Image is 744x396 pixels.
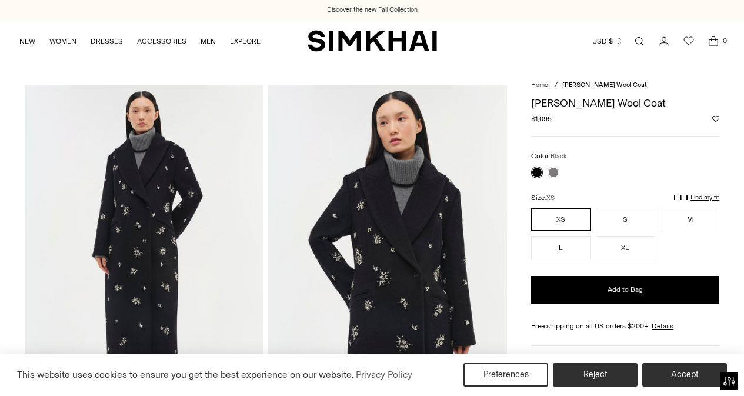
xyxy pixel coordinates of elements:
[531,192,555,204] label: Size:
[531,151,567,162] label: Color:
[463,363,548,387] button: Preferences
[308,29,437,52] a: SIMKHAI
[660,208,719,231] button: M
[652,29,676,53] a: Go to the account page
[17,369,354,380] span: This website uses cookies to ensure you get the best experience on our website.
[546,194,555,202] span: XS
[531,98,719,108] h1: [PERSON_NAME] Wool Coat
[49,28,76,54] a: WOMEN
[91,28,123,54] a: DRESSES
[137,28,186,54] a: ACCESSORIES
[551,152,567,160] span: Black
[230,28,261,54] a: EXPLORE
[327,5,418,15] a: Discover the new Fall Collection
[531,81,548,89] a: Home
[531,236,590,259] button: L
[553,363,638,387] button: Reject
[652,321,673,331] a: Details
[628,29,651,53] a: Open search modal
[531,114,552,124] span: $1,095
[531,276,719,304] button: Add to Bag
[702,29,725,53] a: Open cart modal
[592,28,623,54] button: USD $
[531,208,590,231] button: XS
[596,236,655,259] button: XL
[562,81,647,89] span: [PERSON_NAME] Wool Coat
[531,321,719,331] div: Free shipping on all US orders $200+
[677,29,700,53] a: Wishlist
[719,35,730,46] span: 0
[354,366,414,384] a: Privacy Policy (opens in a new tab)
[712,115,719,122] button: Add to Wishlist
[19,28,35,54] a: NEW
[608,285,643,295] span: Add to Bag
[201,28,216,54] a: MEN
[555,81,558,91] div: /
[531,81,719,91] nav: breadcrumbs
[642,363,727,387] button: Accept
[596,208,655,231] button: S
